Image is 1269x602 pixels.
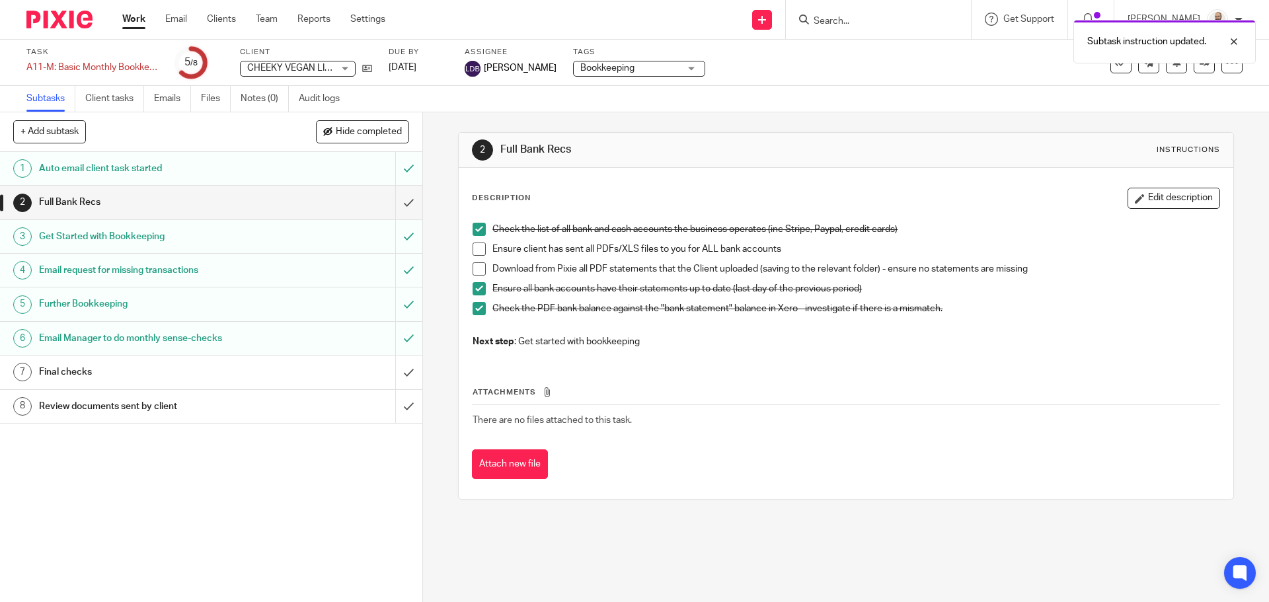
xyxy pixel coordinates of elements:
[473,335,1219,348] p: : Get started with bookkeeping
[26,86,75,112] a: Subtasks
[389,47,448,57] label: Due by
[389,63,416,72] span: [DATE]
[13,194,32,212] div: 2
[256,13,278,26] a: Team
[492,282,1219,295] p: Ensure all bank accounts have their statements up to date (last day of the previous period)
[492,243,1219,256] p: Ensure client has sent all PDFs/XLS files to you for ALL bank accounts
[465,47,557,57] label: Assignee
[26,61,159,74] div: A11-M: Basic Monthly Bookkeeping
[165,13,187,26] a: Email
[492,223,1219,236] p: Check the list of all bank and cash accounts the business operates (inc Stripe, Paypal, credit ca...
[336,127,402,137] span: Hide completed
[26,11,93,28] img: Pixie
[500,143,874,157] h1: Full Bank Recs
[13,363,32,381] div: 7
[350,13,385,26] a: Settings
[13,397,32,416] div: 8
[39,159,268,178] h1: Auto email client task started
[1207,9,1228,30] img: Mark%20LI%20profiler.png
[473,389,536,396] span: Attachments
[13,261,32,280] div: 4
[492,302,1219,315] p: Check the PDF bank balance against the "bank statement" balance in Xero - investigate if there is...
[484,61,557,75] span: [PERSON_NAME]
[207,13,236,26] a: Clients
[580,63,634,73] span: Bookkeeping
[1128,188,1220,209] button: Edit description
[299,86,350,112] a: Audit logs
[297,13,330,26] a: Reports
[184,55,198,70] div: 5
[122,13,145,26] a: Work
[39,260,268,280] h1: Email request for missing transactions
[472,139,493,161] div: 2
[190,59,198,67] small: /8
[316,120,409,143] button: Hide completed
[573,47,705,57] label: Tags
[39,328,268,348] h1: Email Manager to do monthly sense-checks
[26,47,159,57] label: Task
[39,362,268,382] h1: Final checks
[154,86,191,112] a: Emails
[1087,35,1206,48] p: Subtask instruction updated.
[13,329,32,348] div: 6
[492,262,1219,276] p: Download from Pixie all PDF statements that the Client uploaded (saving to the relevant folder) -...
[39,294,268,314] h1: Further Bookkeeping
[13,227,32,246] div: 3
[1157,145,1220,155] div: Instructions
[240,47,372,57] label: Client
[201,86,231,112] a: Files
[465,61,481,77] img: svg%3E
[39,227,268,246] h1: Get Started with Bookkeeping
[13,295,32,314] div: 5
[13,120,86,143] button: + Add subtask
[39,396,268,416] h1: Review documents sent by client
[473,337,514,346] strong: Next step
[39,192,268,212] h1: Full Bank Recs
[13,159,32,178] div: 1
[472,193,531,204] p: Description
[241,86,289,112] a: Notes (0)
[85,86,144,112] a: Client tasks
[472,449,548,479] button: Attach new file
[473,416,632,425] span: There are no files attached to this task.
[247,63,352,73] span: CHEEKY VEGAN LIMITED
